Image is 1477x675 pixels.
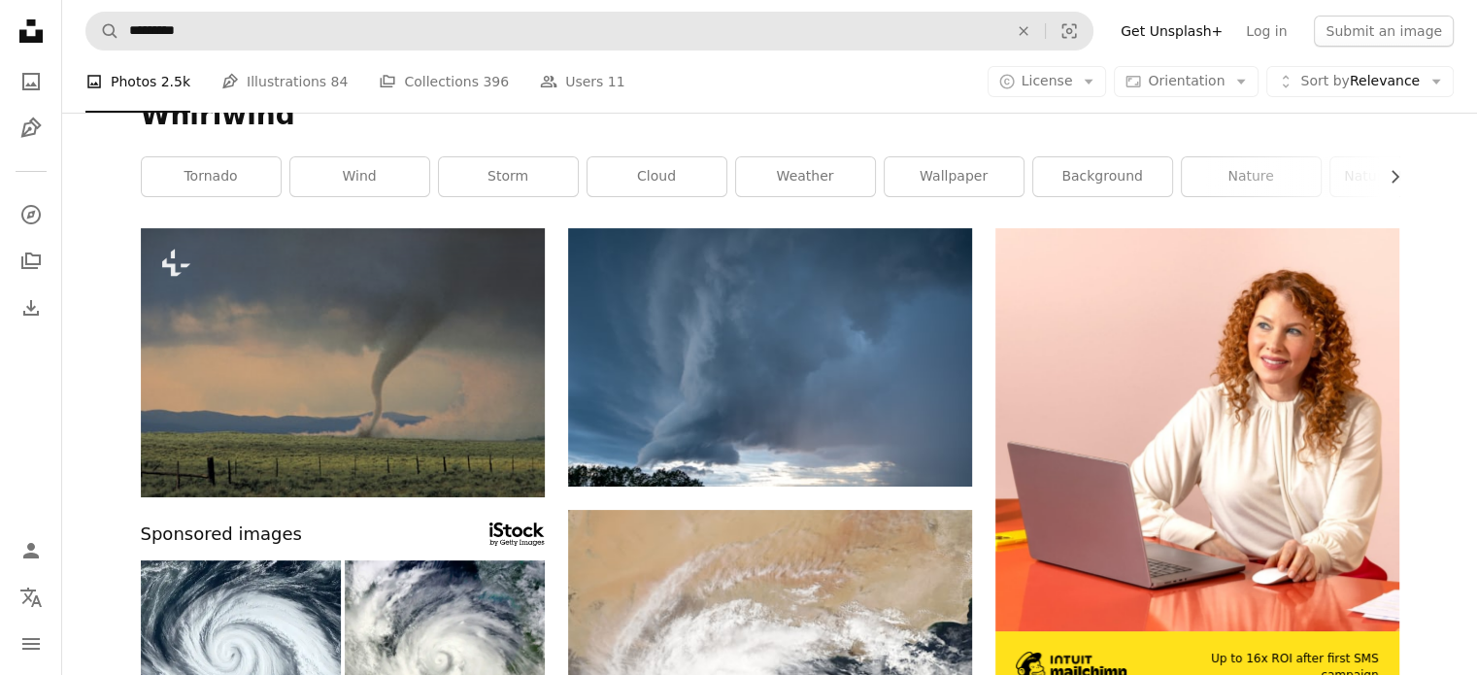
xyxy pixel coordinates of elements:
a: nature [1182,157,1321,196]
button: scroll list to the right [1377,157,1399,196]
a: wallpaper [885,157,1024,196]
a: a very large cloud in the sky over a field [568,349,972,366]
button: Sort byRelevance [1266,66,1454,97]
a: weather [736,157,875,196]
a: Home — Unsplash [12,12,50,54]
span: 84 [331,71,349,92]
button: Language [12,578,50,617]
a: background [1033,157,1172,196]
span: License [1022,73,1073,88]
h1: Whirlwind [141,98,1399,133]
a: Download History [12,288,50,327]
a: Collections [12,242,50,281]
img: a large tornado is coming out of a field [141,228,545,497]
a: wind [290,157,429,196]
form: Find visuals sitewide [85,12,1093,51]
button: Clear [1002,13,1045,50]
button: License [988,66,1107,97]
a: Photos [12,62,50,101]
span: Orientation [1148,73,1225,88]
a: Illustrations 84 [221,51,348,113]
a: Log in [1234,16,1298,47]
button: Menu [12,624,50,663]
span: Sort by [1300,73,1349,88]
a: storm [439,157,578,196]
span: Sponsored images [141,521,302,549]
a: tornado [142,157,281,196]
a: natural disaster [1330,157,1469,196]
a: Collections 396 [379,51,509,113]
button: Submit an image [1314,16,1454,47]
span: 396 [483,71,509,92]
button: Visual search [1046,13,1092,50]
img: file-1722962837469-d5d3a3dee0c7image [995,228,1399,632]
button: Orientation [1114,66,1259,97]
button: Search Unsplash [86,13,119,50]
a: Explore [12,195,50,234]
span: 11 [608,71,625,92]
a: Log in / Sign up [12,531,50,570]
a: Get Unsplash+ [1109,16,1234,47]
a: cloud [587,157,726,196]
a: a large tornado is coming out of a field [141,354,545,371]
a: Illustrations [12,109,50,148]
span: Relevance [1300,72,1420,91]
a: Users 11 [540,51,625,113]
img: a very large cloud in the sky over a field [568,228,972,487]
